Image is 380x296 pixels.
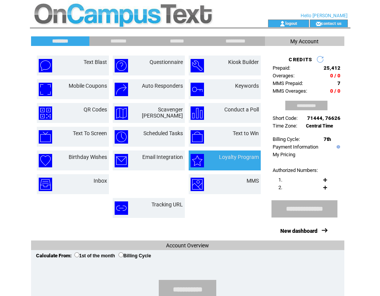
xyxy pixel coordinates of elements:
img: auto-responders.png [115,83,128,96]
img: keywords.png [191,83,204,96]
span: 7th [324,136,331,142]
span: Overages: [273,73,294,78]
a: Scheduled Tasks [143,130,183,136]
a: logout [285,21,297,26]
span: 7 [337,80,341,86]
span: 71444, 76626 [307,115,341,121]
img: birthday-wishes.png [39,154,52,167]
a: Kiosk Builder [228,59,259,65]
span: Hello [PERSON_NAME] [301,13,347,18]
img: text-to-win.png [191,130,204,144]
a: Conduct a Poll [224,106,259,113]
img: account_icon.gif [280,21,285,27]
a: Text to Win [233,130,259,136]
span: MMS Overages: [273,88,307,94]
a: Tracking URL [151,201,183,208]
img: mms.png [191,178,204,191]
img: inbox.png [39,178,52,191]
img: text-to-screen.png [39,130,52,144]
a: New dashboard [280,228,317,234]
img: tracking-url.png [115,201,128,215]
img: mobile-coupons.png [39,83,52,96]
img: text-blast.png [39,59,52,72]
span: 2. [278,185,282,190]
a: Inbox [94,178,107,184]
span: 0 / 0 [330,73,341,78]
span: Time Zone: [273,123,297,129]
a: QR Codes [84,106,107,113]
span: Prepaid: [273,65,290,71]
a: Text Blast [84,59,107,65]
img: scavenger-hunt.png [115,106,128,120]
a: Keywords [235,83,259,89]
input: 1st of the month [74,252,79,257]
span: Central Time [306,123,333,129]
span: 1. [278,177,282,183]
img: questionnaire.png [115,59,128,72]
a: Auto Responders [142,83,183,89]
a: Birthday Wishes [69,154,107,160]
img: qr-codes.png [39,106,52,120]
span: Authorized Numbers: [273,167,318,173]
a: Questionnaire [150,59,183,65]
a: Loyalty Program [219,154,259,160]
img: help.gif [335,145,340,149]
img: email-integration.png [115,154,128,167]
a: Scavenger [PERSON_NAME] [142,106,183,119]
input: Billing Cycle [118,252,123,257]
img: conduct-a-poll.png [191,106,204,120]
label: 1st of the month [74,253,115,258]
a: Email Integration [142,154,183,160]
img: contact_us_icon.gif [316,21,321,27]
a: Mobile Coupons [69,83,107,89]
span: 25,412 [324,65,341,71]
a: contact us [321,21,342,26]
span: Account Overview [166,242,209,249]
a: Payment Information [273,144,318,150]
a: MMS [247,178,259,184]
span: Calculate From: [36,253,72,258]
a: My Pricing [273,152,295,157]
a: Text To Screen [73,130,107,136]
span: Billing Cycle: [273,136,300,142]
span: My Account [290,38,319,44]
span: MMS Prepaid: [273,80,303,86]
img: scheduled-tasks.png [115,130,128,144]
img: kiosk-builder.png [191,59,204,72]
span: Short Code: [273,115,298,121]
span: CREDITS [289,57,312,62]
span: 0 / 0 [330,88,341,94]
label: Billing Cycle [118,253,151,258]
img: loyalty-program.png [191,154,204,167]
